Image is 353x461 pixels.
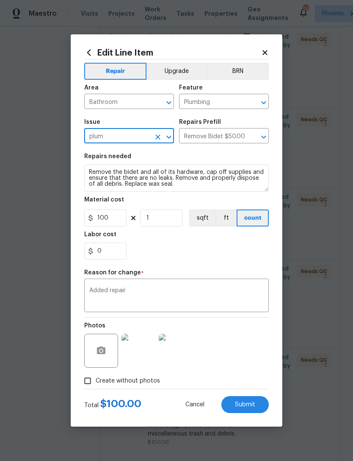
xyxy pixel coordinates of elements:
[84,119,100,125] h5: Issue
[207,63,269,80] button: BRN
[221,396,269,413] button: Submit
[258,131,270,143] button: Open
[179,85,203,91] h5: Feature
[185,402,204,408] span: Cancel
[89,288,264,305] textarea: Added repair
[84,165,269,192] textarea: Remove the bidet and all of its hardware, cap off supplies and ensure that there are no leaks. Re...
[84,323,105,329] h5: Photos
[152,131,164,143] button: Clear
[84,85,99,91] h5: Area
[84,48,261,57] h2: Edit Line Item
[84,154,131,159] h5: Repairs needed
[146,63,207,80] button: Upgrade
[84,270,141,276] h5: Reason for change
[163,97,175,109] button: Open
[179,119,221,125] h5: Repairs Prefill
[84,63,146,80] button: Repair
[258,97,270,109] button: Open
[163,131,175,143] button: Open
[235,402,255,408] span: Submit
[84,400,141,410] div: Total
[237,210,269,226] button: count
[215,210,237,226] button: ft
[172,396,218,413] button: Cancel
[189,210,215,226] button: sqft
[84,232,116,237] h5: Labor cost
[96,377,160,386] span: Create without photos
[100,399,141,409] span: $ 100.00
[84,197,124,203] h5: Material cost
